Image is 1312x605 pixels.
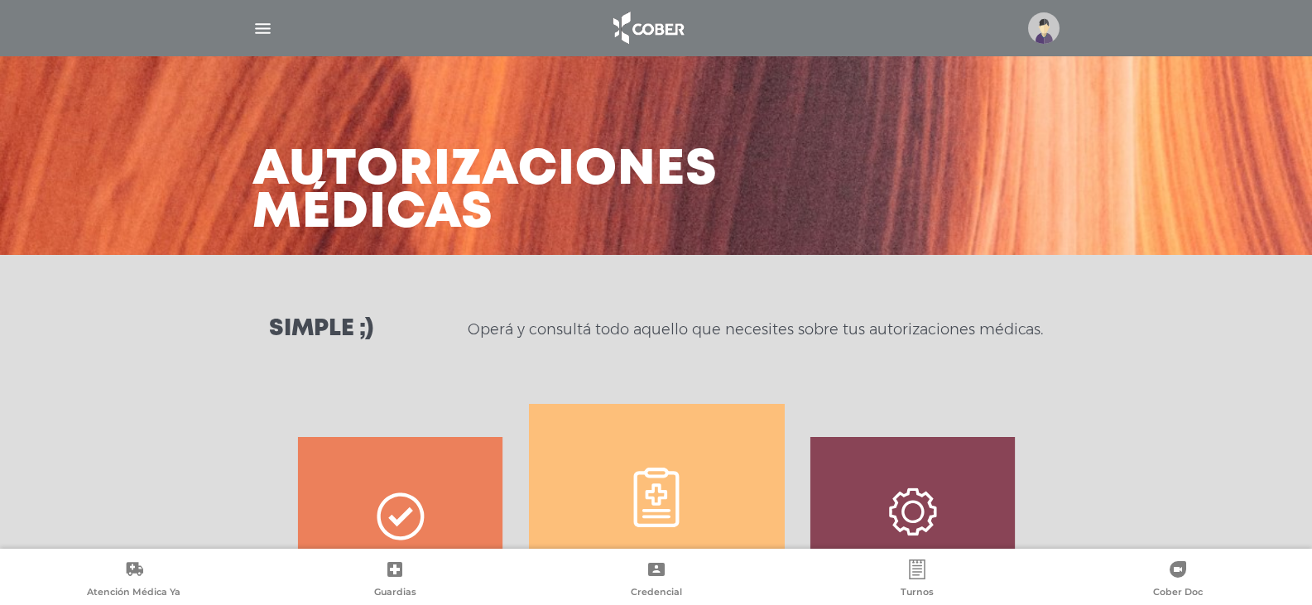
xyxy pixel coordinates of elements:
a: Atención Médica Ya [3,559,264,602]
a: Cober Doc [1048,559,1309,602]
h3: Autorizaciones médicas [252,149,718,235]
a: Turnos [786,559,1047,602]
span: Cober Doc [1153,586,1203,601]
img: logo_cober_home-white.png [604,8,691,48]
span: Atención Médica Ya [87,586,180,601]
img: profile-placeholder.svg [1028,12,1060,44]
span: Turnos [901,586,934,601]
p: Operá y consultá todo aquello que necesites sobre tus autorizaciones médicas. [468,319,1043,339]
span: Credencial [631,586,682,601]
h3: Simple ;) [269,318,373,341]
a: Credencial [526,559,786,602]
a: Guardias [264,559,525,602]
span: Guardias [374,586,416,601]
img: Cober_menu-lines-white.svg [252,18,273,39]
